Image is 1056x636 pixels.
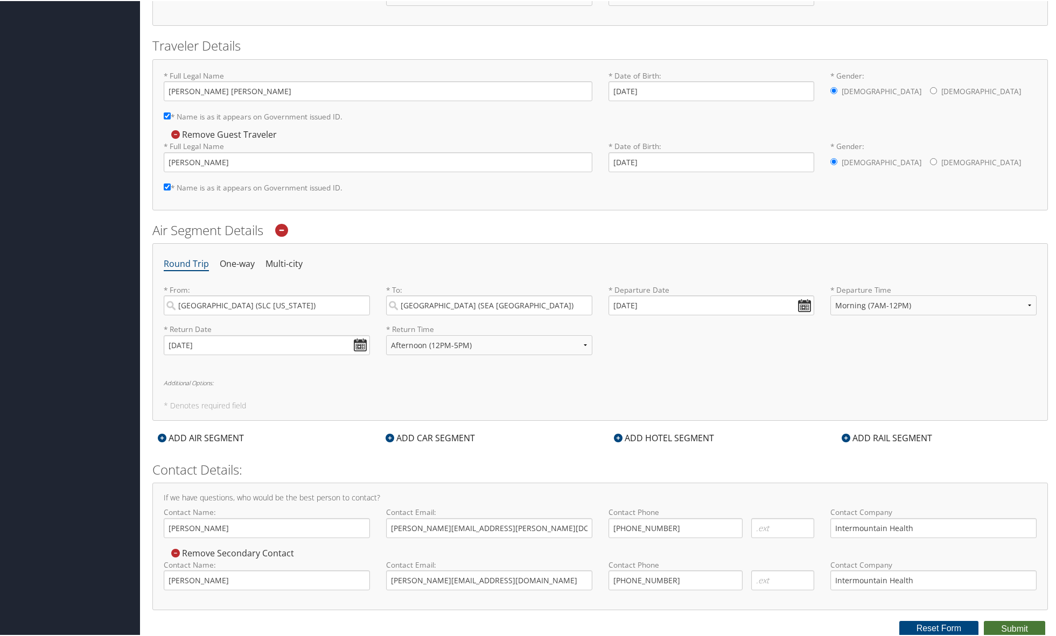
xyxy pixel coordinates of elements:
[751,517,814,537] input: .ext
[830,140,1037,172] label: * Gender:
[152,460,1048,478] h2: Contact Details:
[930,157,937,164] input: * Gender:[DEMOGRAPHIC_DATA][DEMOGRAPHIC_DATA]
[164,128,282,139] div: Remove Guest Traveler
[152,220,1048,238] h2: Air Segment Details
[830,559,1037,589] label: Contact Company
[830,86,837,93] input: * Gender:[DEMOGRAPHIC_DATA][DEMOGRAPHIC_DATA]
[609,559,815,569] label: Contact Phone
[941,80,1021,101] label: [DEMOGRAPHIC_DATA]
[386,569,592,589] input: Contact Email:
[386,323,592,334] label: * Return Time
[386,294,592,314] input: City or Airport Code
[164,517,370,537] input: Contact Name:
[164,546,299,558] div: Remove Secondary Contact
[830,157,837,164] input: * Gender:[DEMOGRAPHIC_DATA][DEMOGRAPHIC_DATA]
[220,253,255,273] li: One-way
[380,430,480,443] div: ADD CAR SEGMENT
[152,430,249,443] div: ADD AIR SEGMENT
[164,105,342,125] label: * Name is as it appears on Government issued ID.
[830,517,1037,537] input: Contact Company
[830,569,1037,589] input: Contact Company
[899,620,979,635] button: Reset Form
[164,493,1037,500] h4: If we have questions, who would be the best person to contact?
[842,80,921,101] label: [DEMOGRAPHIC_DATA]
[164,294,370,314] input: City or Airport Code
[164,284,370,314] label: * From:
[164,111,171,118] input: * Name is as it appears on Government issued ID.
[164,253,209,273] li: Round Trip
[164,182,171,189] input: * Name is as it appears on Government issued ID.
[164,140,592,171] label: * Full Legal Name
[842,151,921,172] label: [DEMOGRAPHIC_DATA]
[609,151,815,171] input: * Date of Birth:
[609,430,719,443] div: ADD HOTEL SEGMENT
[164,80,592,100] input: * Full Legal Name
[609,140,815,171] label: * Date of Birth:
[609,69,815,100] label: * Date of Birth:
[164,151,592,171] input: * Full Legal Name
[830,69,1037,102] label: * Gender:
[164,379,1037,385] h6: Additional Options:
[164,506,370,536] label: Contact Name:
[941,151,1021,172] label: [DEMOGRAPHIC_DATA]
[386,506,592,536] label: Contact Email:
[830,284,1037,323] label: * Departure Time
[164,323,370,334] label: * Return Date
[164,559,370,589] label: Contact Name:
[609,294,815,314] input: MM/DD/YYYY
[830,294,1037,314] select: * Departure Time
[152,36,1048,54] h2: Traveler Details
[386,517,592,537] input: Contact Email:
[609,284,815,294] label: * Departure Date
[609,80,815,100] input: * Date of Birth:
[984,620,1045,636] button: Submit
[930,86,937,93] input: * Gender:[DEMOGRAPHIC_DATA][DEMOGRAPHIC_DATA]
[164,569,370,589] input: Contact Name:
[751,569,814,589] input: .ext
[164,176,342,196] label: * Name is as it appears on Government issued ID.
[164,69,592,100] label: * Full Legal Name
[386,284,592,314] label: * To:
[164,334,370,354] input: MM/DD/YYYY
[386,559,592,589] label: Contact Email:
[265,253,303,273] li: Multi-city
[830,506,1037,536] label: Contact Company
[609,506,815,517] label: Contact Phone
[164,401,1037,408] h5: * Denotes required field
[836,430,938,443] div: ADD RAIL SEGMENT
